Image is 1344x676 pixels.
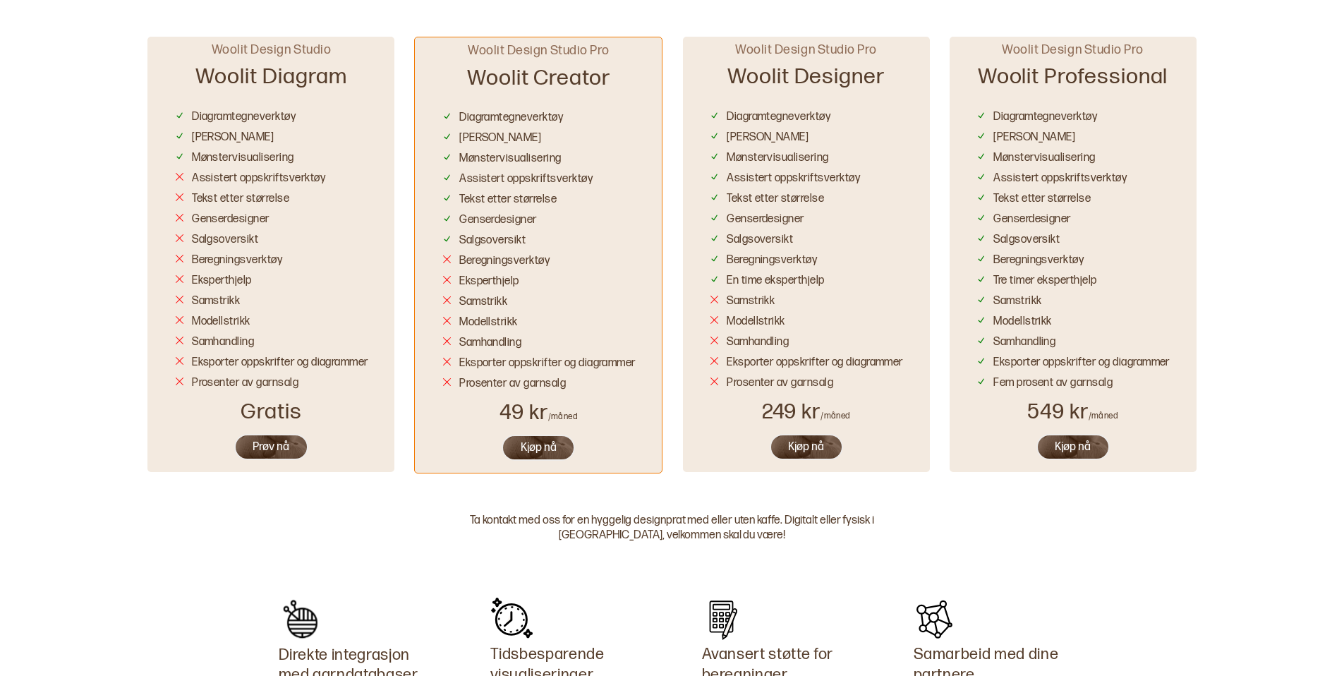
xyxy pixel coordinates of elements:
[192,233,258,248] div: Salgsoversikt
[770,434,843,460] button: Kjøp nå
[993,192,1091,207] div: Tekst etter størrelse
[459,213,537,228] div: Genserdesigner
[459,131,541,146] div: [PERSON_NAME]
[192,171,325,186] div: Assistert oppskriftsverktøy
[727,171,860,186] div: Assistert oppskriftsverktøy
[993,253,1084,268] div: Beregningsverktøy
[1002,42,1144,58] div: Woolit Design Studio Pro
[459,336,521,351] div: Samhandling
[416,514,928,543] div: Ta kontakt med oss for en hyggelig designprat med eller uten kaffe. Digitalt eller fysisk i [GEOG...
[727,335,789,350] div: Samhandling
[548,411,578,423] div: /måned
[192,192,289,207] div: Tekst etter størrelse
[241,398,302,426] div: Gratis
[993,171,1127,186] div: Assistert oppskriftsverktøy
[702,598,745,640] img: Beskrivende ikon
[914,598,957,640] img: Beskrivende ikon
[727,151,829,166] div: Mønstervisualisering
[735,42,877,58] div: Woolit Design Studio Pro
[727,212,804,227] div: Genserdesigner
[459,274,519,289] div: Eksperthjelp
[1036,434,1110,460] button: Kjøp nå
[192,151,294,166] div: Mønstervisualisering
[459,172,593,187] div: Assistert oppskriftsverktøy
[727,356,903,370] div: Eksporter oppskrifter og diagrammer
[727,131,809,145] div: [PERSON_NAME]
[192,274,252,289] div: Eksperthjelp
[490,598,533,640] img: Beskrivende ikon
[978,58,1168,104] div: Woolit Professional
[468,42,610,59] div: Woolit Design Studio Pro
[212,42,332,58] div: Woolit Design Studio
[727,58,885,104] div: Woolit Designer
[1089,411,1118,422] div: /måned
[459,315,518,330] div: Modellstrikk
[459,356,636,371] div: Eksporter oppskrifter og diagrammer
[192,315,250,330] div: Modellstrikk
[192,376,298,391] div: Prosenter av garnsalg
[993,356,1170,370] div: Eksporter oppskrifter og diagrammer
[192,131,274,145] div: [PERSON_NAME]
[727,253,817,268] div: Beregningsverktøy
[459,234,526,248] div: Salgsoversikt
[459,254,550,269] div: Beregningsverktøy
[500,399,578,427] div: 49 kr
[192,253,282,268] div: Beregningsverktøy
[993,212,1071,227] div: Genserdesigner
[192,110,296,125] div: Diagramtegneverktøy
[459,295,507,310] div: Samstrikk
[993,110,1097,125] div: Diagramtegneverktøy
[195,58,346,104] div: Woolit Diagram
[727,376,833,391] div: Prosenter av garnsalg
[727,192,824,207] div: Tekst etter størrelse
[727,274,825,289] div: En time eksperthjelp
[467,59,610,105] div: Woolit Creator
[993,131,1075,145] div: [PERSON_NAME]
[192,212,270,227] div: Genserdesigner
[821,411,850,422] div: /måned
[727,294,775,309] div: Samstrikk
[727,110,830,125] div: Diagramtegneverktøy
[727,315,785,330] div: Modellstrikk
[502,435,575,461] button: Kjøp nå
[727,233,793,248] div: Salgsoversikt
[993,274,1097,289] div: Tre timer eksperthjelp
[279,598,322,641] img: Beskrivende ikon
[459,193,557,207] div: Tekst etter størrelse
[192,356,368,370] div: Eksporter oppskrifter og diagrammer
[993,233,1060,248] div: Salgsoversikt
[993,335,1055,350] div: Samhandling
[459,377,566,392] div: Prosenter av garnsalg
[993,376,1113,391] div: Fem prosent av garnsalg
[459,152,562,167] div: Mønstervisualisering
[762,398,851,426] div: 249 kr
[1027,398,1118,426] div: 549 kr
[234,434,308,460] button: Prøv nå
[192,335,254,350] div: Samhandling
[993,294,1041,309] div: Samstrikk
[192,294,240,309] div: Samstrikk
[993,151,1096,166] div: Mønstervisualisering
[459,111,563,126] div: Diagramtegneverktøy
[993,315,1052,330] div: Modellstrikk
